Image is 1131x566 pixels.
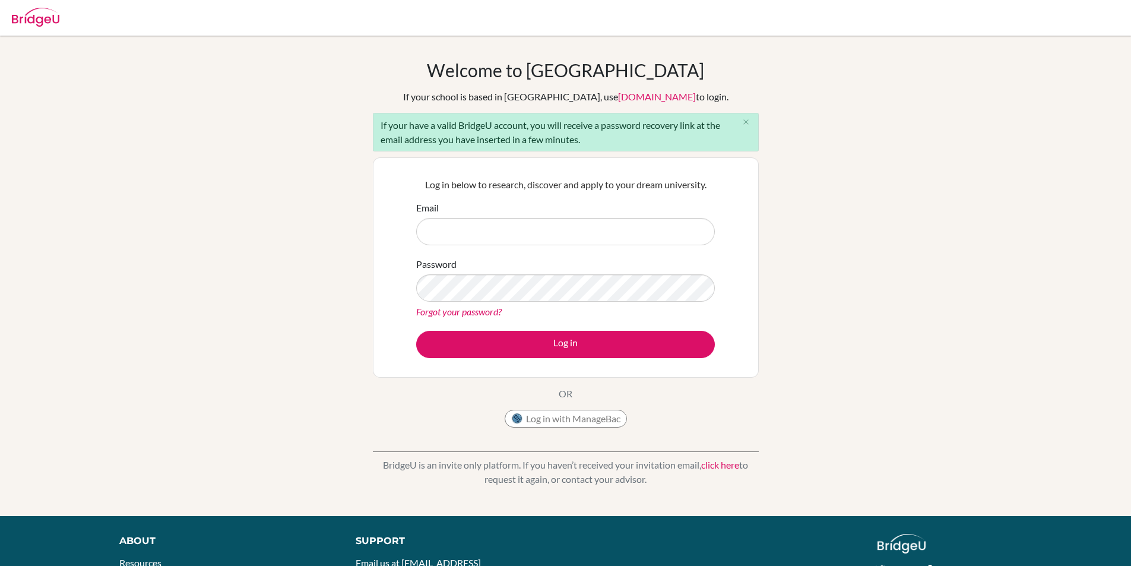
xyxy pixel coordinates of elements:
a: click here [701,459,739,470]
button: Log in [416,331,715,358]
div: If your school is based in [GEOGRAPHIC_DATA], use to login. [403,90,728,104]
button: Log in with ManageBac [505,410,627,428]
a: [DOMAIN_NAME] [618,91,696,102]
p: BridgeU is an invite only platform. If you haven’t received your invitation email, to request it ... [373,458,759,486]
div: About [119,534,329,548]
label: Email [416,201,439,215]
div: Support [356,534,552,548]
h1: Welcome to [GEOGRAPHIC_DATA] [427,59,704,81]
p: Log in below to research, discover and apply to your dream university. [416,178,715,192]
p: OR [559,387,572,401]
a: Forgot your password? [416,306,502,317]
img: logo_white@2x-f4f0deed5e89b7ecb1c2cc34c3e3d731f90f0f143d5ea2071677605dd97b5244.png [877,534,926,554]
i: close [742,118,750,127]
img: Bridge-U [12,8,59,27]
button: Close [734,113,758,131]
label: Password [416,257,457,271]
div: If your have a valid BridgeU account, you will receive a password recovery link at the email addr... [373,113,759,151]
